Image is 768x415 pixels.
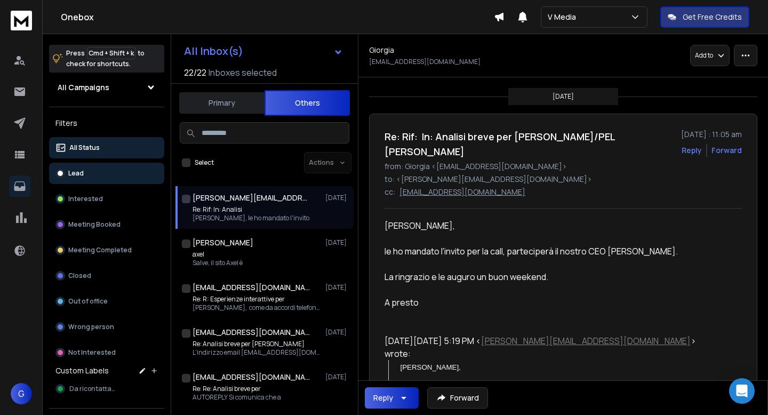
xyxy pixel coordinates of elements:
[399,187,525,197] p: [EMAIL_ADDRESS][DOMAIN_NAME]
[385,161,742,172] p: from: Giorgia <[EMAIL_ADDRESS][DOMAIN_NAME]>
[365,387,419,409] button: Reply
[11,383,32,404] button: G
[61,11,494,23] h1: Onebox
[69,143,100,152] p: All Status
[49,265,164,286] button: Closed
[49,240,164,261] button: Meeting Completed
[49,137,164,158] button: All Status
[68,348,116,357] p: Not Interested
[193,295,321,304] p: Re: R: Esperienze interattive per
[325,283,349,292] p: [DATE]
[548,12,580,22] p: V Media
[17,17,26,26] img: logo_orange.svg
[49,163,164,184] button: Lead
[325,194,349,202] p: [DATE]
[68,323,114,331] p: Wrong person
[49,214,164,235] button: Meeting Booked
[49,316,164,338] button: Wrong person
[385,219,696,232] div: [PERSON_NAME],
[193,393,281,402] p: AUTOREPLY Si comunica che a
[193,304,321,312] p: [PERSON_NAME], come da accordi telefonici,
[193,259,243,267] p: Salve, il sito Axel è
[373,393,393,403] div: Reply
[68,246,132,254] p: Meeting Completed
[68,297,108,306] p: Out of office
[695,51,713,60] p: Add to
[209,66,277,79] h3: Inboxes selected
[68,169,84,178] p: Lead
[385,334,696,360] div: [DATE][DATE] 5:19 PM < > wrote:
[193,205,309,214] p: Re: Rif: In: Analisi
[193,327,310,338] h1: [EMAIL_ADDRESS][DOMAIN_NAME]
[193,214,309,222] p: [PERSON_NAME], le ho mandato l'invito
[385,174,742,185] p: to: <[PERSON_NAME][EMAIL_ADDRESS][DOMAIN_NAME]>
[68,195,103,203] p: Interested
[49,291,164,312] button: Out of office
[427,387,488,409] button: Forward
[87,47,135,59] span: Cmd + Shift + k
[69,385,117,393] span: Da ricontattare
[193,193,310,203] h1: [PERSON_NAME][EMAIL_ADDRESS][DOMAIN_NAME]
[175,41,351,62] button: All Inbox(s)
[193,282,310,293] h1: [EMAIL_ADDRESS][DOMAIN_NAME]
[184,46,243,57] h1: All Inbox(s)
[325,238,349,247] p: [DATE]
[325,328,349,337] p: [DATE]
[193,250,243,259] p: axel
[385,129,675,159] h1: Re: Rif: In: Analisi breve per [PERSON_NAME]/PEL [PERSON_NAME]
[58,82,109,93] h1: All Campaigns
[184,66,206,79] span: 22 / 22
[683,12,742,22] p: Get Free Credits
[49,342,164,363] button: Not Interested
[385,245,696,309] div: le ho mandato l'invito per la call, parteciperà il nostro CEO [PERSON_NAME]. La ringrazio e le au...
[369,58,481,66] p: [EMAIL_ADDRESS][DOMAIN_NAME]
[28,28,78,36] div: Dominio: [URL]
[385,187,395,197] p: cc:
[553,92,574,101] p: [DATE]
[682,145,702,156] button: Reply
[49,378,164,400] button: Da ricontattare
[401,363,461,371] span: [PERSON_NAME],
[729,378,755,404] div: Open Intercom Messenger
[179,91,265,115] button: Primary
[711,145,742,156] div: Forward
[49,116,164,131] h3: Filters
[68,272,91,280] p: Closed
[44,62,53,70] img: tab_domain_overview_orange.svg
[193,385,281,393] p: Re: Re: Analisi breve per
[107,62,116,70] img: tab_keywords_by_traffic_grey.svg
[49,188,164,210] button: Interested
[193,340,321,348] p: Re: Analisi breve per [PERSON_NAME]
[193,348,321,357] p: L'indirizzo email [EMAIL_ADDRESS][DOMAIN_NAME] è stato
[49,77,164,98] button: All Campaigns
[11,11,32,30] img: logo
[195,158,214,167] label: Select
[193,237,253,248] h1: [PERSON_NAME]
[68,220,121,229] p: Meeting Booked
[119,63,177,70] div: Keyword (traffico)
[193,372,310,382] h1: [EMAIL_ADDRESS][DOMAIN_NAME]
[325,373,349,381] p: [DATE]
[30,17,52,26] div: v 4.0.25
[265,90,350,116] button: Others
[681,129,742,140] p: [DATE] : 11:05 am
[66,48,145,69] p: Press to check for shortcuts.
[55,365,109,376] h3: Custom Labels
[56,63,82,70] div: Dominio
[481,335,691,347] a: [PERSON_NAME][EMAIL_ADDRESS][DOMAIN_NAME]
[17,28,26,36] img: website_grey.svg
[369,45,394,55] h1: Giorgia
[660,6,749,28] button: Get Free Credits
